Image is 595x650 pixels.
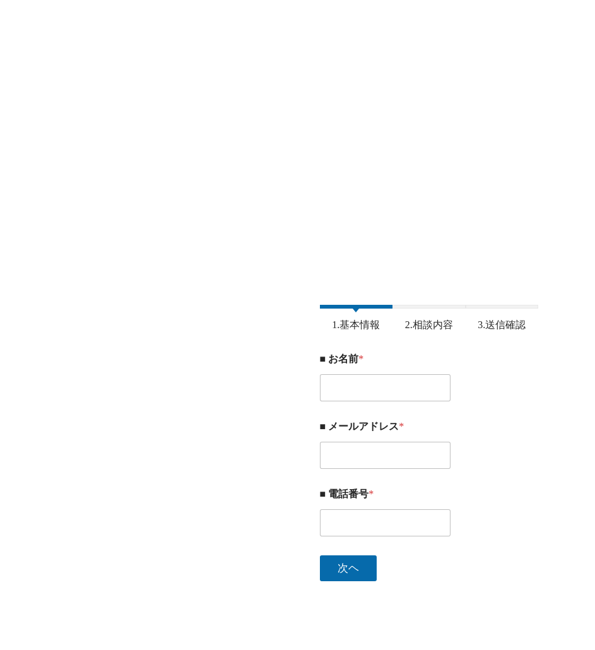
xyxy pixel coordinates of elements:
label: ■ お名前 [320,353,539,365]
button: 次ヘ [320,555,377,581]
span: 2.相談内容 [396,319,462,331]
label: ■ 電話番号 [320,488,539,500]
span: 3.送信確認 [468,319,535,331]
label: ■ メールアドレス [320,420,539,432]
span: 3 [466,305,539,309]
span: 2 [392,305,466,309]
span: 1 [320,305,393,309]
span: 1.基本情報 [322,319,389,331]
